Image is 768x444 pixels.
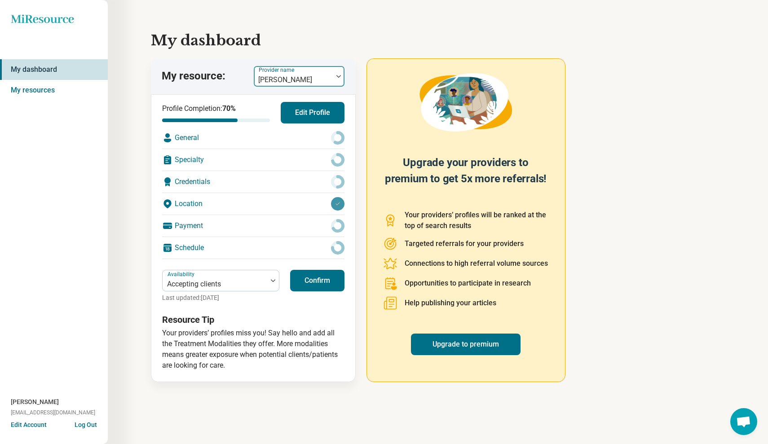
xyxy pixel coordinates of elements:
div: Specialty [162,149,344,171]
p: Last updated: [DATE] [162,293,279,303]
p: Connections to high referral volume sources [405,258,548,269]
h1: My dashboard [151,30,725,51]
p: Targeted referrals for your providers [405,238,524,249]
button: Edit Account [11,420,47,430]
p: My resource: [162,69,225,84]
h2: Upgrade your providers to premium to get 5x more referrals! [383,154,549,199]
span: [PERSON_NAME] [11,397,59,407]
div: Location [162,193,344,215]
button: Log Out [75,420,97,427]
p: Opportunities to participate in research [405,278,531,289]
p: Help publishing your articles [405,298,496,308]
div: Schedule [162,237,344,259]
span: 70 % [222,104,236,113]
div: Payment [162,215,344,237]
label: Provider name [259,67,296,73]
div: General [162,127,344,149]
button: Confirm [290,270,344,291]
a: Upgrade to premium [411,334,521,355]
span: [EMAIL_ADDRESS][DOMAIN_NAME] [11,409,95,417]
p: Your providers’ profiles will be ranked at the top of search results [405,210,549,231]
div: Profile Completion: [162,103,270,122]
div: Credentials [162,171,344,193]
p: Your providers’ profiles miss you! Say hello and add all the Treatment Modalities they offer. Mor... [162,328,344,371]
button: Edit Profile [281,102,344,123]
label: Availability [168,271,196,277]
div: Chat abierto [730,408,757,435]
h3: Resource Tip [162,313,344,326]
